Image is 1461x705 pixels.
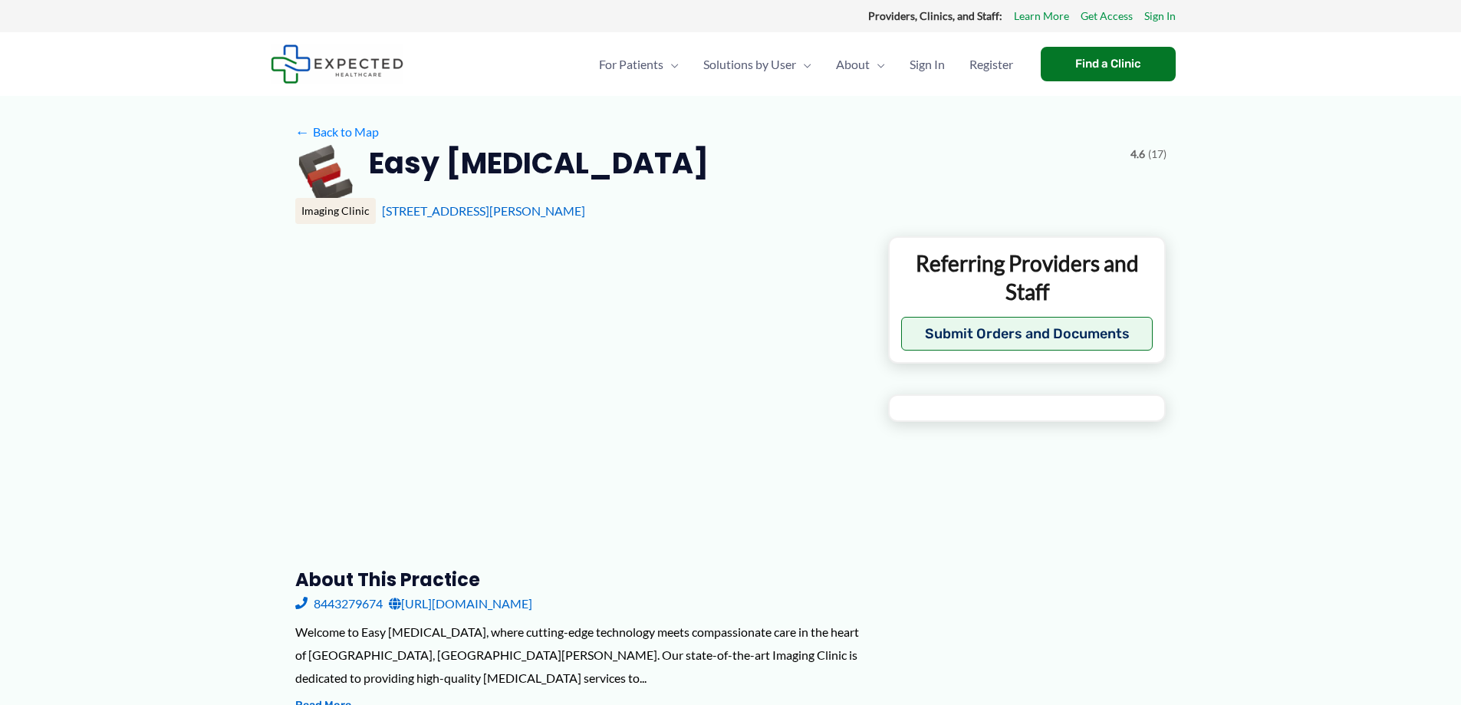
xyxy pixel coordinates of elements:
[1148,144,1166,164] span: (17)
[691,38,824,91] a: Solutions by UserMenu Toggle
[295,120,379,143] a: ←Back to Map
[295,621,864,689] div: Welcome to Easy [MEDICAL_DATA], where cutting-edge technology meets compassionate care in the hea...
[1144,6,1176,26] a: Sign In
[663,38,679,91] span: Menu Toggle
[901,249,1153,305] p: Referring Providers and Staff
[1014,6,1069,26] a: Learn More
[271,44,403,84] img: Expected Healthcare Logo - side, dark font, small
[295,124,310,139] span: ←
[587,38,1025,91] nav: Primary Site Navigation
[901,317,1153,351] button: Submit Orders and Documents
[957,38,1025,91] a: Register
[796,38,811,91] span: Menu Toggle
[389,592,532,615] a: [URL][DOMAIN_NAME]
[295,198,376,224] div: Imaging Clinic
[599,38,663,91] span: For Patients
[870,38,885,91] span: Menu Toggle
[969,38,1013,91] span: Register
[868,9,1002,22] strong: Providers, Clinics, and Staff:
[824,38,897,91] a: AboutMenu Toggle
[369,144,709,182] h2: Easy [MEDICAL_DATA]
[382,203,585,218] a: [STREET_ADDRESS][PERSON_NAME]
[295,592,383,615] a: 8443279674
[910,38,945,91] span: Sign In
[587,38,691,91] a: For PatientsMenu Toggle
[1041,47,1176,81] a: Find a Clinic
[295,568,864,591] h3: About this practice
[897,38,957,91] a: Sign In
[703,38,796,91] span: Solutions by User
[1081,6,1133,26] a: Get Access
[1130,144,1145,164] span: 4.6
[836,38,870,91] span: About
